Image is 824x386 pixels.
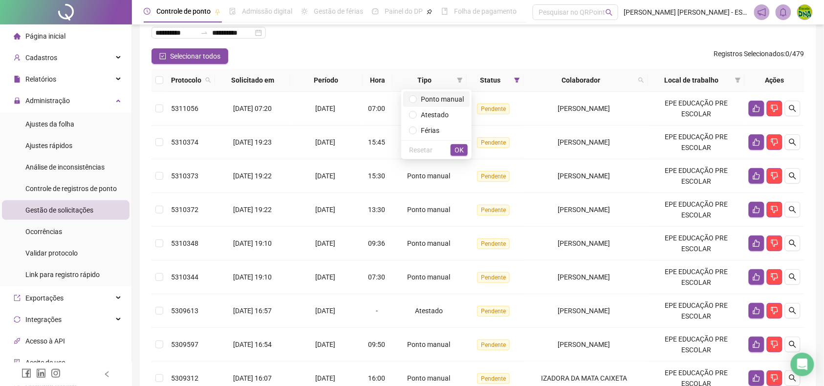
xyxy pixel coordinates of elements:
span: 07:00 [369,105,386,112]
span: [DATE] [316,374,336,382]
span: file-done [229,8,236,15]
span: Pendente [477,238,510,249]
span: [PERSON_NAME] [558,206,610,214]
span: 15:45 [369,138,386,146]
span: [PERSON_NAME] [558,307,610,315]
span: Ponto manual [408,172,451,180]
span: [DATE] [316,307,336,315]
span: search [203,73,213,87]
span: home [14,33,21,40]
span: Registros Selecionados [714,50,784,58]
span: search [789,239,797,247]
span: Pendente [477,373,510,384]
span: search [789,273,797,281]
span: 13:30 [369,206,386,214]
span: like [753,341,760,348]
span: Ponto manual [408,206,451,214]
span: notification [758,8,766,17]
div: Open Intercom Messenger [791,353,814,376]
span: 09:36 [369,239,386,247]
span: [DATE] 19:22 [233,172,272,180]
span: 5310348 [171,239,198,247]
span: 5310372 [171,206,198,214]
span: Pendente [477,340,510,350]
span: check-square [159,53,166,60]
span: Local de trabalho [652,75,731,86]
span: dislike [771,172,779,180]
span: [DATE] [316,138,336,146]
span: like [753,206,760,214]
img: 65556 [798,5,812,20]
span: [PERSON_NAME] [PERSON_NAME] - ESCOLA DNA [624,7,748,18]
span: filter [733,73,743,87]
span: instagram [51,368,61,378]
td: EPE EDUCAÇÃO PRE ESCOLAR [648,227,745,260]
span: [DATE] [316,206,336,214]
span: 5309312 [171,374,198,382]
span: sun [301,8,308,15]
span: search [606,9,613,16]
span: [DATE] [316,273,336,281]
span: 5309597 [171,341,198,348]
span: dislike [771,273,779,281]
span: sync [14,316,21,323]
span: Pendente [477,137,510,148]
span: Controle de ponto [156,7,211,15]
span: left [104,371,110,378]
span: Análise de inconsistências [25,163,105,171]
span: like [753,307,760,315]
span: Gestão de férias [314,7,363,15]
span: Admissão digital [242,7,292,15]
span: Pendente [477,171,510,182]
span: 5310374 [171,138,198,146]
span: search [636,73,646,87]
span: clock-circle [144,8,151,15]
td: EPE EDUCAÇÃO PRE ESCOLAR [648,193,745,227]
span: [DATE] [316,239,336,247]
span: [DATE] 19:10 [233,273,272,281]
span: Atestado [415,307,443,315]
span: like [753,374,760,382]
span: Validar protocolo [25,249,78,257]
td: EPE EDUCAÇÃO PRE ESCOLAR [648,159,745,193]
span: user-add [14,54,21,61]
td: EPE EDUCAÇÃO PRE ESCOLAR [648,126,745,159]
span: linkedin [36,368,46,378]
span: Acesso à API [25,337,65,345]
span: Status [471,75,510,86]
span: Ajustes rápidos [25,142,72,150]
span: dislike [771,307,779,315]
span: 5310344 [171,273,198,281]
span: Pendente [477,306,510,317]
span: Página inicial [25,32,65,40]
span: Folha de pagamento [454,7,517,15]
span: dislike [771,341,779,348]
span: [DATE] [316,105,336,112]
span: 5311056 [171,105,198,112]
button: Resetar [405,144,436,156]
span: filter [512,73,522,87]
td: EPE EDUCAÇÃO PRE ESCOLAR [648,294,745,328]
span: 07:30 [369,273,386,281]
span: Ponto manual [421,95,464,103]
span: dashboard [372,8,379,15]
span: Selecionar todos [170,51,220,62]
span: [PERSON_NAME] [558,239,610,247]
span: Administração [25,97,70,105]
span: Ponto manual [408,239,451,247]
span: Ajustes da folha [25,120,74,128]
span: dislike [771,105,779,112]
button: OK [451,144,468,156]
span: Ocorrências [25,228,62,236]
span: search [789,138,797,146]
span: Controle de registros de ponto [25,185,117,193]
th: Hora [363,69,393,92]
span: dislike [771,206,779,214]
span: Integrações [25,316,62,323]
span: dislike [771,374,779,382]
span: filter [735,77,741,83]
span: Pendente [477,205,510,215]
button: Selecionar todos [152,48,228,64]
span: [PERSON_NAME] [558,105,610,112]
span: lock [14,97,21,104]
